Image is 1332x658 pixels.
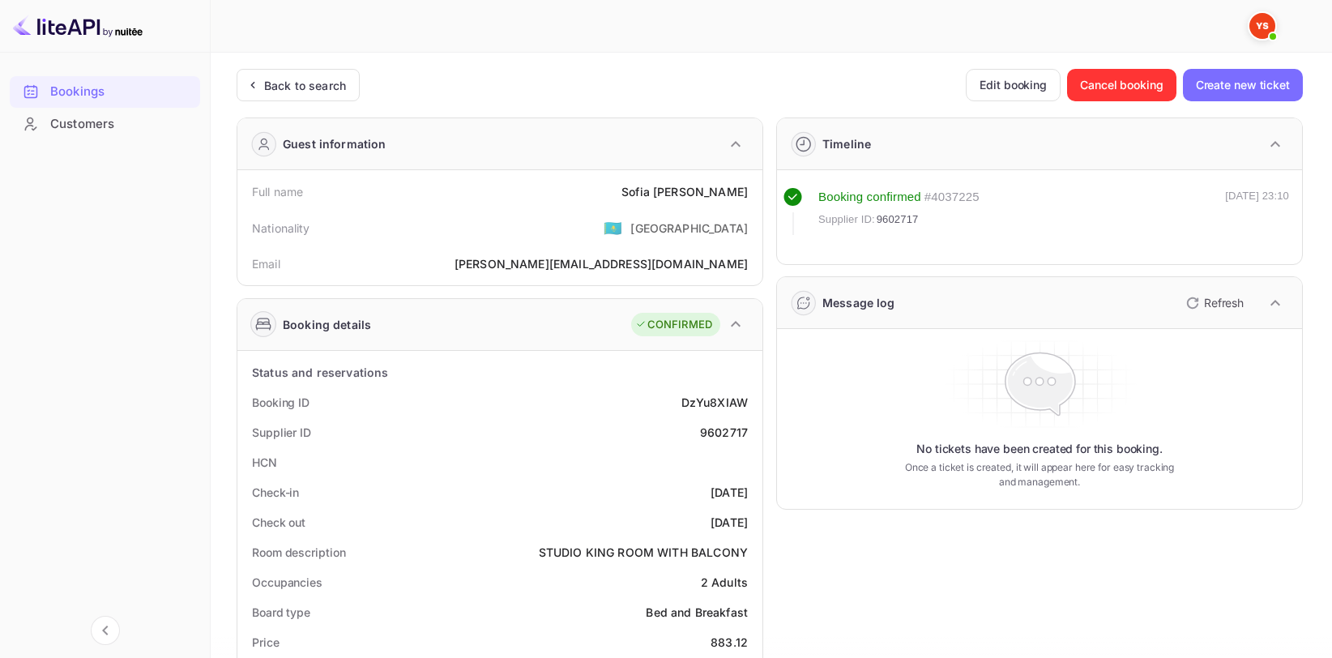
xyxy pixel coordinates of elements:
[283,135,386,152] div: Guest information
[13,13,143,39] img: LiteAPI logo
[1183,69,1303,101] button: Create new ticket
[252,183,303,200] div: Full name
[1225,188,1289,235] div: [DATE] 23:10
[701,574,748,591] div: 2 Adults
[264,77,346,94] div: Back to search
[10,109,200,139] a: Customers
[604,213,622,242] span: United States
[252,255,280,272] div: Email
[539,544,748,561] div: STUDIO KING ROOM WITH BALCONY
[711,484,748,501] div: [DATE]
[822,294,895,311] div: Message log
[10,109,200,140] div: Customers
[50,115,192,134] div: Customers
[252,220,310,237] div: Nationality
[621,183,748,200] div: Sofia [PERSON_NAME]
[252,484,299,501] div: Check-in
[924,188,980,207] div: # 4037225
[252,454,277,471] div: HCN
[635,317,712,333] div: CONFIRMED
[818,211,875,228] span: Supplier ID:
[822,135,871,152] div: Timeline
[966,69,1061,101] button: Edit booking
[252,514,305,531] div: Check out
[252,574,322,591] div: Occupancies
[252,364,388,381] div: Status and reservations
[10,76,200,108] div: Bookings
[916,441,1163,457] p: No tickets have been created for this booking.
[10,76,200,106] a: Bookings
[818,188,921,207] div: Booking confirmed
[252,544,345,561] div: Room description
[899,460,1180,489] p: Once a ticket is created, it will appear here for easy tracking and management.
[283,316,371,333] div: Booking details
[681,394,748,411] div: DzYu8XIAW
[1176,290,1250,316] button: Refresh
[711,514,748,531] div: [DATE]
[877,211,919,228] span: 9602717
[252,424,311,441] div: Supplier ID
[711,634,748,651] div: 883.12
[630,220,748,237] div: [GEOGRAPHIC_DATA]
[646,604,748,621] div: Bed and Breakfast
[252,604,310,621] div: Board type
[252,394,310,411] div: Booking ID
[252,634,280,651] div: Price
[1204,294,1244,311] p: Refresh
[1067,69,1176,101] button: Cancel booking
[50,83,192,101] div: Bookings
[1249,13,1275,39] img: Yandex Support
[91,616,120,645] button: Collapse navigation
[700,424,748,441] div: 9602717
[455,255,748,272] div: [PERSON_NAME][EMAIL_ADDRESS][DOMAIN_NAME]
